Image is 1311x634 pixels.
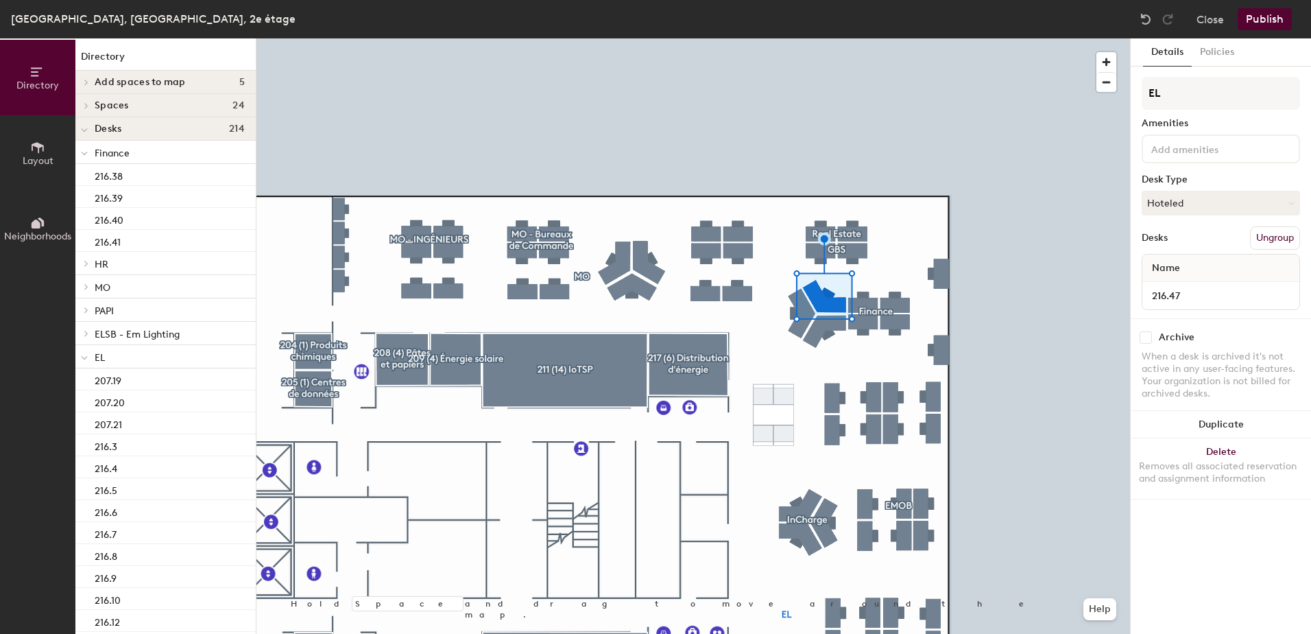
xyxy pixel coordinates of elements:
button: Policies [1192,38,1242,67]
img: Redo [1161,12,1175,26]
div: Desk Type [1142,174,1300,185]
span: PAPI [95,305,114,317]
button: Help [1083,598,1116,620]
span: Neighborhoods [4,231,71,242]
button: Hoteled [1142,191,1300,215]
span: 5 [239,77,245,88]
p: 216.38 [95,167,123,183]
span: Directory [16,80,59,91]
span: Layout [23,155,53,167]
img: Undo [1139,12,1153,26]
button: Publish [1238,8,1292,30]
div: Archive [1159,332,1194,343]
button: Ungroup [1250,226,1300,250]
input: Add amenities [1148,140,1272,156]
input: Unnamed desk [1145,286,1297,305]
p: 216.3 [95,437,117,453]
button: Duplicate [1131,411,1311,438]
div: Desks [1142,233,1168,244]
p: 216.4 [95,459,117,475]
span: 24 [232,100,245,111]
span: MO [95,282,110,294]
div: Removes all associated reservation and assignment information [1139,460,1303,485]
p: 207.21 [95,415,122,431]
p: 216.40 [95,211,123,226]
span: EL [95,352,105,364]
span: Name [1145,256,1187,281]
span: Spaces [95,100,129,111]
span: ELSB - Em Lighting [95,329,180,340]
div: Amenities [1142,118,1300,129]
span: Finance [95,148,130,159]
p: 216.6 [95,503,117,519]
p: 216.8 [95,547,117,563]
p: 216.7 [95,525,117,541]
p: 216.41 [95,233,121,248]
div: When a desk is archived it's not active in any user-facing features. Your organization is not bil... [1142,351,1300,400]
p: 216.5 [95,481,117,497]
button: DeleteRemoves all associated reservation and assignment information [1131,438,1311,499]
button: Close [1196,8,1224,30]
p: 216.9 [95,569,117,585]
p: 216.39 [95,189,123,204]
p: 207.19 [95,371,121,387]
span: 214 [229,124,245,134]
div: [GEOGRAPHIC_DATA], [GEOGRAPHIC_DATA], 2e étage [11,10,296,27]
span: Add spaces to map [95,77,186,88]
p: 216.12 [95,613,120,629]
button: Details [1143,38,1192,67]
span: Desks [95,124,121,134]
span: HR [95,259,108,270]
h1: Directory [75,49,256,71]
p: 216.10 [95,591,121,607]
p: 207.20 [95,393,125,409]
